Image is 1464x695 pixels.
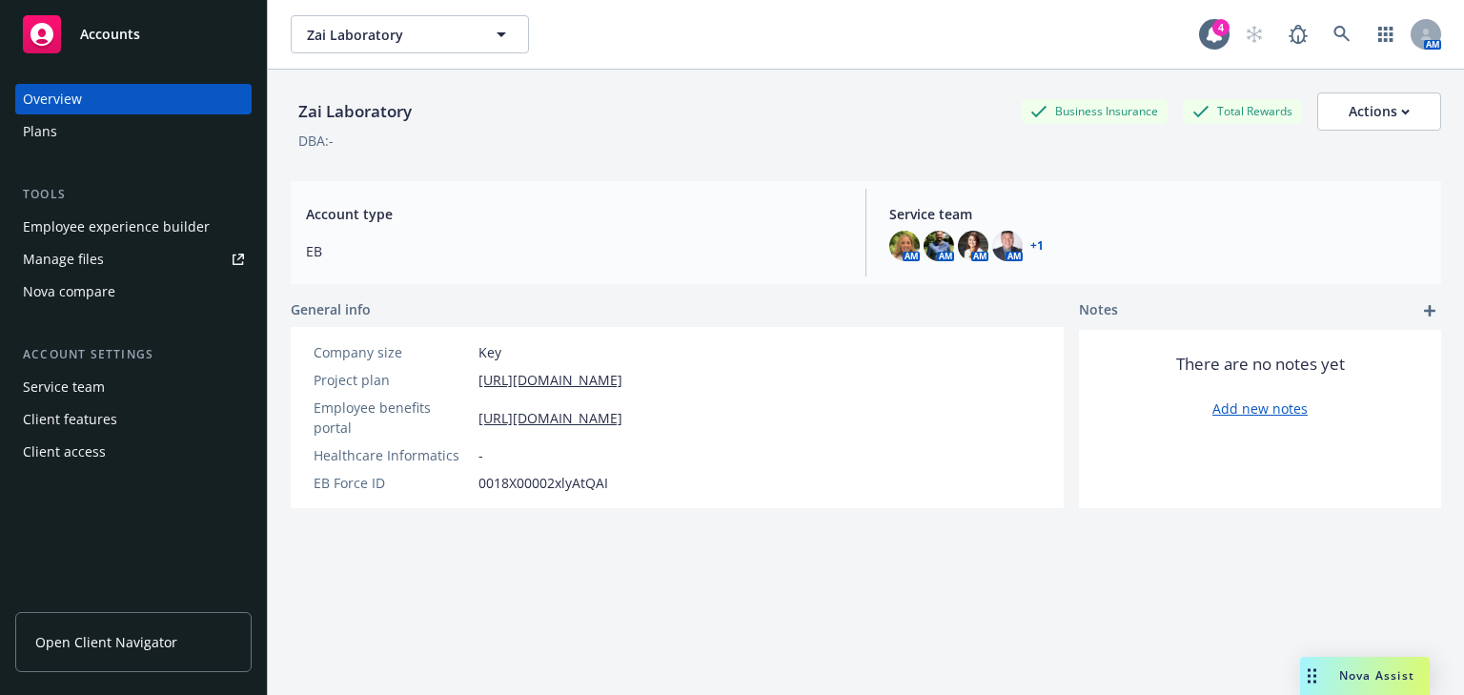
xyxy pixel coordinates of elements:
[291,299,371,319] span: General info
[1030,240,1044,252] a: +1
[314,398,471,438] div: Employee benefits portal
[15,244,252,275] a: Manage files
[23,244,104,275] div: Manage files
[1317,92,1441,131] button: Actions
[307,25,472,45] span: Zai Laboratory
[15,8,252,61] a: Accounts
[306,241,843,261] span: EB
[1349,93,1410,130] div: Actions
[478,445,483,465] span: -
[23,372,105,402] div: Service team
[35,632,177,652] span: Open Client Navigator
[889,204,1426,224] span: Service team
[1339,667,1414,684] span: Nova Assist
[1235,15,1273,53] a: Start snowing
[1323,15,1361,53] a: Search
[314,342,471,362] div: Company size
[15,345,252,364] div: Account settings
[1183,99,1302,123] div: Total Rewards
[23,212,210,242] div: Employee experience builder
[1212,19,1230,36] div: 4
[15,404,252,435] a: Client features
[23,116,57,147] div: Plans
[1212,399,1308,419] a: Add new notes
[291,15,529,53] button: Zai Laboratory
[23,84,82,114] div: Overview
[1279,15,1317,53] a: Report a Bug
[478,370,622,390] a: [URL][DOMAIN_NAME]
[15,185,252,204] div: Tools
[1300,657,1430,695] button: Nova Assist
[298,131,334,151] div: DBA: -
[15,116,252,147] a: Plans
[306,204,843,224] span: Account type
[314,370,471,390] div: Project plan
[314,473,471,493] div: EB Force ID
[1079,299,1118,322] span: Notes
[1418,299,1441,322] a: add
[992,231,1023,261] img: photo
[478,342,501,362] span: Key
[291,99,419,124] div: Zai Laboratory
[958,231,988,261] img: photo
[478,408,622,428] a: [URL][DOMAIN_NAME]
[1176,353,1345,376] span: There are no notes yet
[23,276,115,307] div: Nova compare
[1021,99,1168,123] div: Business Insurance
[15,372,252,402] a: Service team
[1367,15,1405,53] a: Switch app
[80,27,140,42] span: Accounts
[15,276,252,307] a: Nova compare
[23,404,117,435] div: Client features
[15,84,252,114] a: Overview
[15,437,252,467] a: Client access
[1300,657,1324,695] div: Drag to move
[314,445,471,465] div: Healthcare Informatics
[15,212,252,242] a: Employee experience builder
[924,231,954,261] img: photo
[23,437,106,467] div: Client access
[889,231,920,261] img: photo
[478,473,608,493] span: 0018X00002xlyAtQAI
